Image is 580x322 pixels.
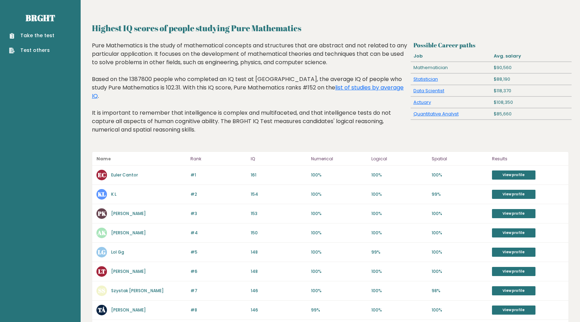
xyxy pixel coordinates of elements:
p: Numerical [311,155,367,163]
p: #4 [190,230,247,236]
p: 100% [311,249,367,255]
p: 99% [432,191,488,197]
p: 99% [371,249,427,255]
a: K L [111,191,116,197]
p: 100% [432,249,488,255]
div: $108,350 [491,97,571,108]
a: Take the test [9,32,54,39]
a: [PERSON_NAME] [111,210,146,216]
p: Rank [190,155,247,163]
p: 146 [251,288,307,294]
p: 100% [371,191,427,197]
p: 100% [432,268,488,275]
p: 161 [251,172,307,178]
p: Logical [371,155,427,163]
p: 100% [371,288,427,294]
p: 154 [251,191,307,197]
text: SS [98,287,105,295]
div: Mathematician [411,62,491,73]
p: 99% [311,307,367,313]
p: #8 [190,307,247,313]
p: #3 [190,210,247,217]
p: #6 [190,268,247,275]
p: 100% [311,268,367,275]
a: Quantitative Analyst [413,110,459,117]
div: $88,190 [491,74,571,85]
div: Pure Mathematics is the study of mathematical concepts and structures that are abstract and not r... [92,41,408,145]
a: Euler Cantor [111,172,138,178]
p: 100% [371,268,427,275]
a: Brght [26,12,55,24]
p: 153 [251,210,307,217]
p: Results [492,155,564,163]
p: 100% [371,307,427,313]
text: LT [98,267,106,275]
text: TÁ [98,306,106,314]
text: KL [98,190,106,198]
a: Test others [9,47,54,54]
p: 150 [251,230,307,236]
a: View profile [492,248,535,257]
p: IQ [251,155,307,163]
a: View profile [492,306,535,315]
b: Name [96,156,111,162]
p: #5 [190,249,247,255]
p: 100% [371,210,427,217]
text: LG [98,248,106,256]
p: #2 [190,191,247,197]
div: Avg. salary [491,51,571,62]
p: 146 [251,307,307,313]
a: View profile [492,190,535,199]
p: Spatial [432,155,488,163]
a: list of studies by average IQ [92,83,404,100]
a: [PERSON_NAME] [111,230,146,236]
a: View profile [492,267,535,276]
p: 100% [432,210,488,217]
a: Lol Gg [111,249,124,255]
p: 98% [432,288,488,294]
a: [PERSON_NAME] [111,307,146,313]
p: 100% [311,172,367,178]
p: 100% [432,172,488,178]
p: 100% [311,191,367,197]
a: Szystak [PERSON_NAME] [111,288,164,294]
p: 100% [432,307,488,313]
div: $90,560 [491,62,571,73]
a: View profile [492,209,535,218]
div: $85,660 [491,108,571,120]
div: Job [411,51,491,62]
p: 100% [432,230,488,236]
a: Data Scientist [413,87,444,94]
a: [PERSON_NAME] [111,268,146,274]
p: 148 [251,268,307,275]
p: 100% [371,172,427,178]
p: #7 [190,288,247,294]
div: $118,370 [491,85,571,96]
h2: Highest IQ scores of people studying Pure Mathematics [92,22,569,34]
a: Statistician [413,76,438,82]
text: EC [98,171,106,179]
a: View profile [492,286,535,295]
p: 100% [371,230,427,236]
p: #1 [190,172,247,178]
h3: Possible Career paths [413,41,569,49]
a: View profile [492,170,535,180]
p: 100% [311,210,367,217]
a: Actuary [413,99,431,106]
text: AK [97,229,106,237]
text: PK [97,209,106,217]
a: View profile [492,228,535,237]
p: 100% [311,288,367,294]
p: 100% [311,230,367,236]
p: 148 [251,249,307,255]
